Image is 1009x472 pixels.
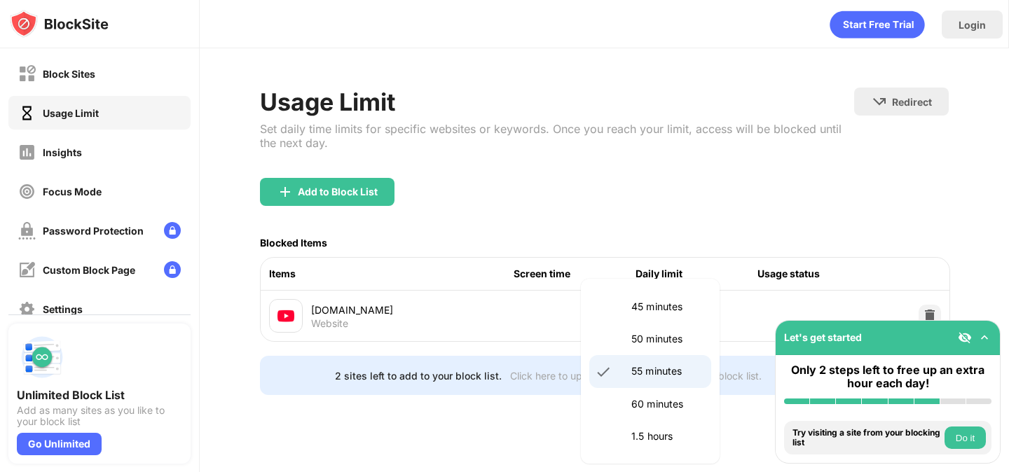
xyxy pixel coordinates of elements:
[631,429,703,444] p: 1.5 hours
[631,363,703,379] p: 55 minutes
[631,331,703,347] p: 50 minutes
[631,396,703,412] p: 60 minutes
[631,299,703,314] p: 45 minutes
